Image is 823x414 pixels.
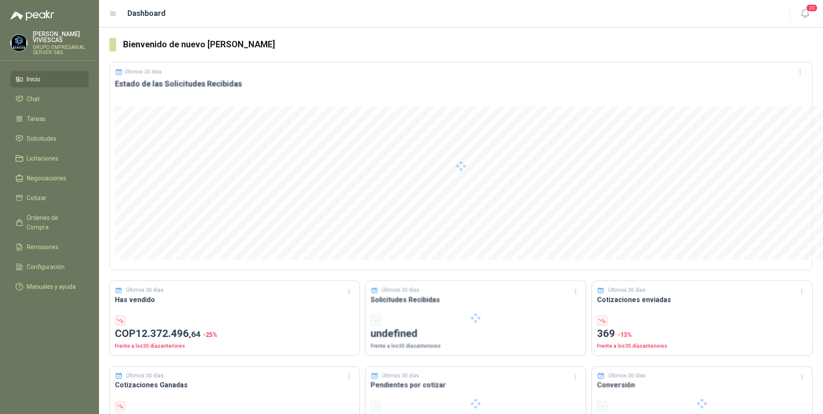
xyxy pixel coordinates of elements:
[10,111,89,127] a: Tareas
[27,154,59,163] span: Licitaciones
[10,10,54,21] img: Logo peakr
[27,74,40,84] span: Inicio
[27,193,46,203] span: Cotizar
[597,294,807,305] h3: Cotizaciones enviadas
[10,130,89,147] a: Solicitudes
[203,331,217,338] span: -25 %
[136,327,201,340] span: 12.372.496
[618,331,632,338] span: -13 %
[27,94,40,104] span: Chat
[27,114,46,124] span: Tareas
[189,329,201,339] span: ,64
[115,342,354,350] p: Frente a los 30 días anteriores
[33,31,89,43] p: [PERSON_NAME] VIVIESCAS
[115,326,354,342] p: COP
[11,35,27,51] img: Company Logo
[27,242,59,252] span: Remisiones
[27,173,66,183] span: Negociaciones
[126,286,164,294] p: Últimos 30 días
[597,326,807,342] p: 369
[10,150,89,167] a: Licitaciones
[115,380,354,390] h3: Cotizaciones Ganadas
[10,91,89,107] a: Chat
[597,342,807,350] p: Frente a los 30 días anteriores
[10,71,89,87] a: Inicio
[127,7,166,19] h1: Dashboard
[806,4,818,12] span: 20
[27,262,65,272] span: Configuración
[10,210,89,235] a: Órdenes de Compra
[10,190,89,206] a: Cotizar
[33,45,89,55] p: GRUPO EMPRESARIAL SERVER SAS
[608,286,646,294] p: Últimos 30 días
[797,6,813,22] button: 20
[10,259,89,275] a: Configuración
[27,282,76,291] span: Manuales y ayuda
[10,239,89,255] a: Remisiones
[126,372,164,380] p: Últimos 30 días
[115,294,354,305] h3: Has vendido
[10,170,89,186] a: Negociaciones
[10,278,89,295] a: Manuales y ayuda
[27,134,56,143] span: Solicitudes
[123,38,813,51] h3: Bienvenido de nuevo [PERSON_NAME]
[27,213,80,232] span: Órdenes de Compra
